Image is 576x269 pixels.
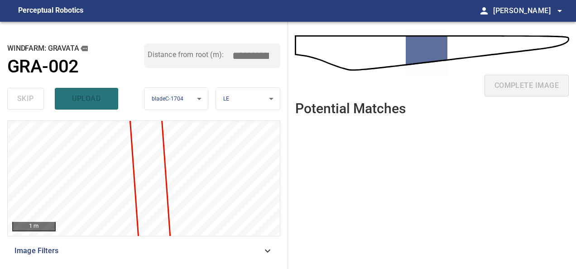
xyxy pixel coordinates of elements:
button: copy message details [79,43,89,53]
div: bladeC-1704 [144,87,208,110]
figcaption: Perceptual Robotics [18,4,83,18]
span: arrow_drop_down [554,5,565,16]
span: LE [223,96,229,102]
h2: Potential Matches [295,101,406,116]
div: LE [216,87,280,110]
span: Image Filters [14,245,262,256]
h1: GRA-002 [7,56,79,77]
span: person [479,5,490,16]
h2: windfarm: GRAVATA [7,43,144,53]
a: GRA-002 [7,56,144,77]
div: Image Filters [7,240,280,262]
label: Distance from root (m): [148,51,224,58]
span: [PERSON_NAME] [493,5,565,17]
span: bladeC-1704 [152,96,184,102]
button: [PERSON_NAME] [490,2,565,20]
